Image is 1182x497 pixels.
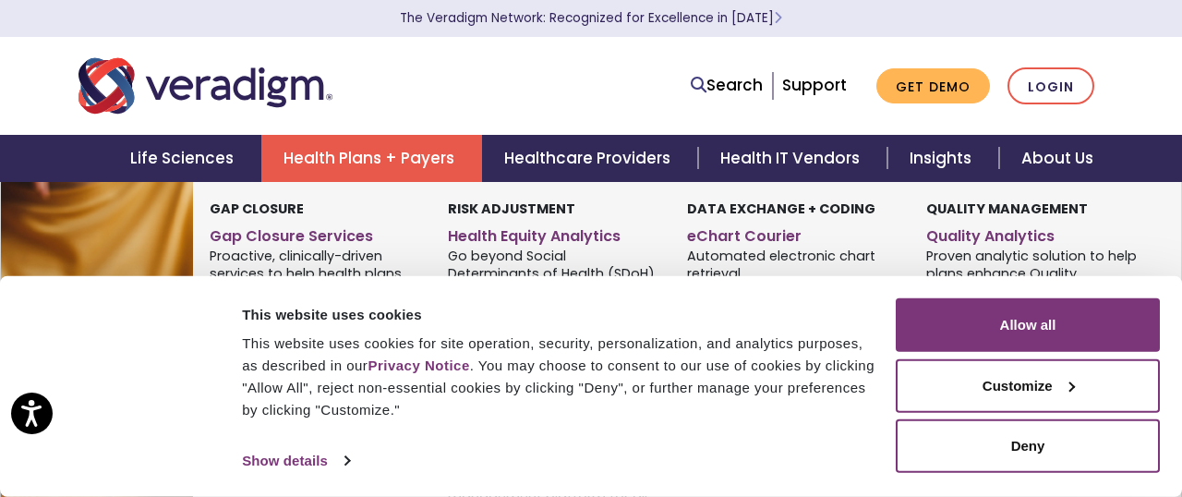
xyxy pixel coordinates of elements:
[108,135,261,182] a: Life Sciences
[78,55,332,116] img: Veradigm logo
[242,303,874,325] div: This website uses cookies
[691,73,763,98] a: Search
[242,333,874,421] div: This website uses cookies for site operation, security, personalization, and analytics purposes, ...
[896,298,1160,352] button: Allow all
[999,135,1116,182] a: About Us
[448,247,659,283] span: Go beyond Social Determinants of Health (SDoH).
[368,358,469,373] a: Privacy Notice
[210,200,304,218] strong: Gap Closure
[687,247,899,283] span: Automated electronic chart retrieval.
[448,220,659,247] a: Health Equity Analytics
[926,220,1138,247] a: Quality Analytics
[482,135,698,182] a: Healthcare Providers
[1007,67,1094,105] a: Login
[261,135,482,182] a: Health Plans + Payers
[896,419,1160,473] button: Deny
[448,200,575,218] strong: Risk Adjustment
[896,358,1160,412] button: Customize
[926,200,1088,218] strong: Quality Management
[242,447,349,475] a: Show details
[876,68,990,104] a: Get Demo
[210,247,421,317] span: Proactive, clinically-driven services to help health plans and their network providers close care...
[687,200,875,218] strong: Data Exchange + Coding
[926,247,1138,317] span: Proven analytic solution to help plans enhance Quality performance across their member base.
[774,9,782,27] span: Learn More
[887,135,999,182] a: Insights
[687,220,899,247] a: eChart Courier
[1090,405,1160,475] iframe: Drift Chat Widget
[698,135,887,182] a: Health IT Vendors
[210,220,421,247] a: Gap Closure Services
[400,9,782,27] a: The Veradigm Network: Recognized for Excellence in [DATE]Learn More
[782,74,847,96] a: Support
